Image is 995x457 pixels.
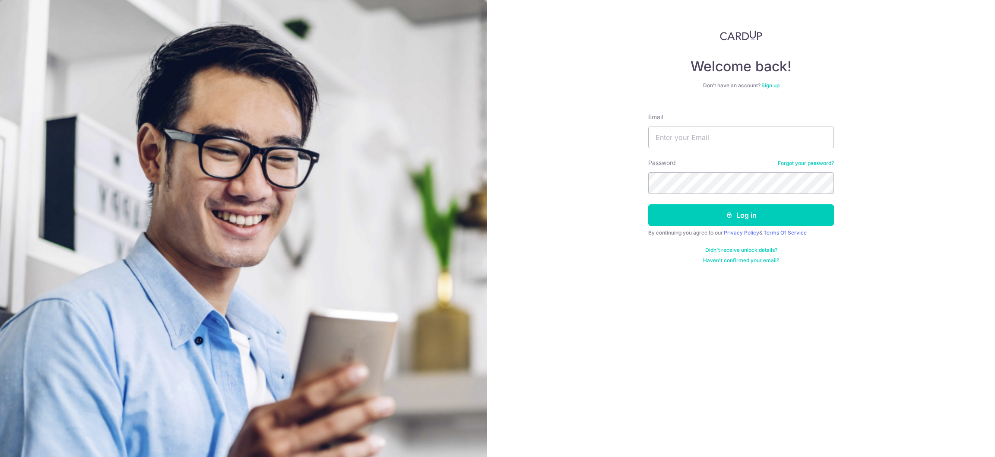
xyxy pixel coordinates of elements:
a: Sign up [761,82,780,89]
button: Log in [648,204,834,226]
a: Terms Of Service [764,229,807,236]
h4: Welcome back! [648,58,834,75]
div: By continuing you agree to our & [648,229,834,236]
a: Haven't confirmed your email? [703,257,779,264]
input: Enter your Email [648,127,834,148]
a: Forgot your password? [778,160,834,167]
label: Email [648,113,663,121]
label: Password [648,159,676,167]
a: Privacy Policy [724,229,759,236]
img: CardUp Logo [720,30,762,41]
div: Don’t have an account? [648,82,834,89]
a: Didn't receive unlock details? [705,247,777,254]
